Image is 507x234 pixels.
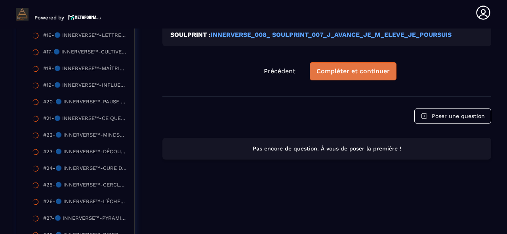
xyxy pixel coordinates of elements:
div: #20-🔵 INNERVERSE™-PAUSE DE RECONNAISSANCE ET RESET ENERGETIQUE [43,99,126,107]
div: Compléter et continuer [316,67,390,75]
div: #19-🔵 INNERVERSE™-INFLUENCE DES ÉMOTIONS SUR L'ACTION [43,82,126,91]
p: Pas encore de question. À vous de poser la première ! [170,145,484,152]
strong: SOULPRINT : [170,31,211,38]
a: INNERVERSE_008_ SOULPRINT_007_J_AVANCE_JE_M_ELEVE_JE_POURSUIS [211,31,452,38]
div: #27-🔵 INNERVERSE™-PYRAMIDE DE MASLOW [43,215,126,224]
div: #26-🔵 INNERVERSE™-L’ÉCHELLE DE [PERSON_NAME] [43,198,126,207]
p: Powered by [34,15,64,21]
div: #23-🔵 INNERVERSE™-DÉCOUVRIR MES COMPORTEMENTS [43,148,126,157]
div: #17-🔵 INNERVERSE™-CULTIVEZ UN MINDSET POSITIF [43,49,126,57]
div: #16-🔵 INNERVERSE™-LETTRE DE COLÈRE [43,32,126,41]
img: logo [68,14,101,21]
button: Compléter et continuer [310,62,396,80]
div: #18-🔵 INNERVERSE™-MAÎTRISER VOE ÉMOTIONS [43,65,126,74]
button: Poser une question [414,108,491,124]
button: Précédent [257,63,302,80]
div: #22-🔵 INNERVERSE™-MINDSET IDÉAL [43,132,126,141]
div: #21-🔵 INNERVERSE™-CE QUE TU ATTIRES [43,115,126,124]
img: logo-branding [16,8,29,21]
div: #24-🔵 INNERVERSE™-CURE DÉTOX [43,165,126,174]
div: #25-🔵 INNERVERSE™-CERCLE DES DÉSIRS [43,182,126,190]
